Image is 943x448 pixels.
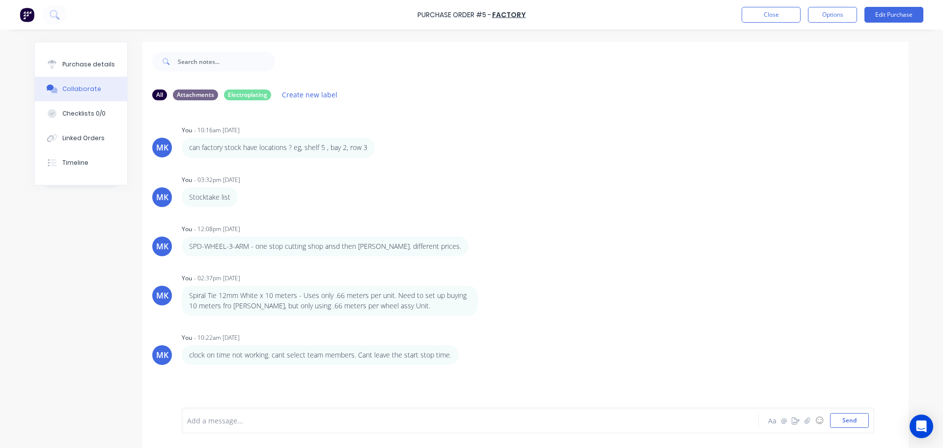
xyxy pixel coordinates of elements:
[742,7,801,23] button: Close
[62,109,106,118] div: Checklists 0/0
[910,415,933,438] div: Open Intercom Messenger
[62,134,105,143] div: Linked Orders
[156,142,168,153] div: MK
[830,413,869,428] button: Send
[62,85,101,93] div: Collaborate
[189,241,461,251] p: SPD-WHEEL-3-ARM - one stop cutting shop ansd then [PERSON_NAME]. different prices.
[813,415,825,426] button: ☺
[182,333,192,342] div: You
[156,349,168,361] div: MK
[35,126,127,150] button: Linked Orders
[35,52,127,77] button: Purchase details
[194,333,240,342] div: - 10:22am [DATE]
[194,176,240,184] div: - 03:32pm [DATE]
[808,7,857,23] button: Options
[156,191,168,203] div: MK
[189,291,471,311] p: Spiral Tie 12mm White x 10 meters - Uses only .66 meters per unit. Need to set up buying 10 meter...
[178,52,275,71] input: Search notes...
[492,10,526,20] a: Factory
[156,240,168,252] div: MK
[62,158,88,167] div: Timeline
[182,225,192,234] div: You
[35,101,127,126] button: Checklists 0/0
[189,192,230,202] p: Stocktake list
[194,274,240,283] div: - 02:37pm [DATE]
[62,60,115,69] div: Purchase details
[173,90,218,100] div: Attachments
[194,126,240,135] div: - 10:16am [DATE]
[778,415,790,426] button: @
[20,7,34,22] img: Factory
[277,88,343,101] button: Create new label
[182,274,192,283] div: You
[766,415,778,426] button: Aa
[417,10,491,20] div: Purchase Order #5 -
[182,176,192,184] div: You
[152,90,167,100] div: All
[189,350,451,360] p: clock on time not working. cant select team members. Cant leave the start stop time.
[156,290,168,301] div: MK
[864,7,923,23] button: Edit Purchase
[182,126,192,135] div: You
[35,77,127,101] button: Collaborate
[35,150,127,175] button: Timeline
[189,143,367,152] p: can factory stock have locations ? eg, shelf 5 , bay 2, row 3
[224,90,271,100] div: Electroplating
[194,225,240,234] div: - 12:08pm [DATE]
